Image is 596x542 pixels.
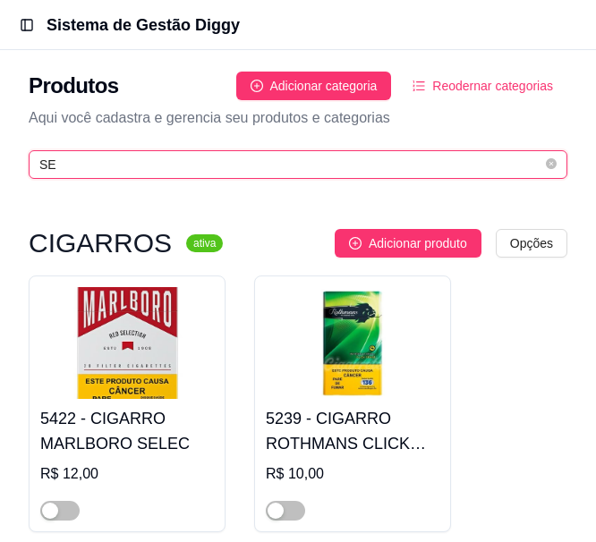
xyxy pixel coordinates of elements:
[29,233,172,254] h3: CIGARROS
[398,72,567,100] button: Reodernar categorias
[29,107,567,129] p: Aqui você cadastra e gerencia seu produtos e categorias
[349,237,362,250] span: plus-circle
[40,463,214,485] div: R$ 12,00
[335,229,481,258] button: Adicionar produto
[510,233,553,253] span: Opções
[266,287,439,399] img: product-image
[266,406,439,456] h4: 5239 - CIGARRO ROTHMANS CLICK SENSE
[236,72,392,100] button: Adicionar categoria
[270,76,378,96] span: Adicionar categoria
[47,13,240,38] h1: Sistema de Gestão Diggy
[496,229,567,258] button: Opções
[29,72,119,100] h2: Produtos
[186,234,223,252] sup: ativa
[40,287,214,399] img: product-image
[40,406,214,456] h4: 5422 - CIGARRO MARLBORO SELEC
[369,233,467,253] span: Adicionar produto
[546,157,557,174] span: close-circle
[266,463,439,485] div: R$ 10,00
[413,80,425,92] span: ordered-list
[39,155,542,174] input: Buscar por nome ou código do produto
[546,158,557,169] span: close-circle
[251,80,263,92] span: plus-circle
[432,76,553,96] span: Reodernar categorias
